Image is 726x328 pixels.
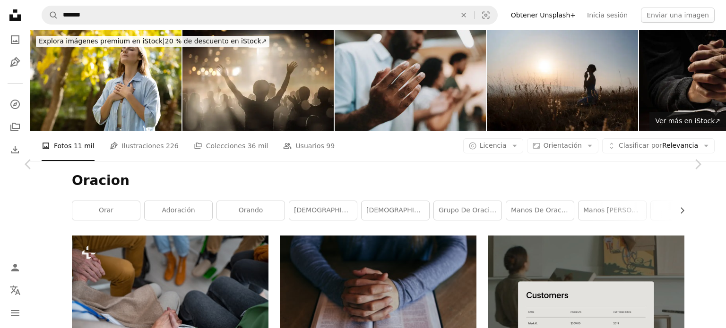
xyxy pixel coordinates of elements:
[289,201,357,220] a: [DEMOGRAPHIC_DATA]
[217,201,285,220] a: Orando
[72,296,268,305] a: Un grupo de personas mayores tomadas de la mano y orando juntos por Ucrania en el centro comunita...
[6,95,25,114] a: Explorar
[6,281,25,300] button: Idioma
[326,141,335,151] span: 99
[527,138,598,153] button: Orientación
[434,201,501,220] a: Grupo de oración
[248,141,268,151] span: 36 mil
[36,36,269,47] div: 20 % de descuento en iStock ↗
[487,30,638,131] img: Power of prayer
[579,201,646,220] a: Manos [PERSON_NAME]
[6,303,25,322] button: Menú
[166,141,179,151] span: 226
[283,131,335,161] a: Usuarios 99
[651,201,718,220] a: fe
[602,138,715,153] button: Clasificar porRelevancia
[505,8,581,23] a: Obtener Unsplash+
[544,142,582,149] span: Orientación
[463,138,523,153] button: Licencia
[506,201,574,220] a: Manos de oración
[72,201,140,220] a: orar
[674,201,684,220] button: desplazar lista a la derecha
[335,30,486,131] img: Grupo de personas orando por apoyo mental
[6,258,25,277] a: Iniciar sesión / Registrarse
[480,142,507,149] span: Licencia
[145,201,212,220] a: Adoración
[72,172,684,189] h1: Oracion
[669,119,726,210] a: Siguiente
[6,53,25,72] a: Ilustraciones
[475,6,497,24] button: Búsqueda visual
[6,30,25,49] a: Fotos
[30,30,181,131] img: Mujer con los ojos cerrados poniendo las manos en su pecho
[453,6,474,24] button: Borrar
[30,30,275,53] a: Explora imágenes premium en iStock|20 % de descuento en iStock↗
[641,8,715,23] button: Enviar una imagen
[6,118,25,136] a: Colecciones
[362,201,429,220] a: [DEMOGRAPHIC_DATA]
[581,8,633,23] a: Inicia sesión
[182,30,334,131] img: Cristianos levantando sus manos en alabanza y adoración en un concierto nocturno de música
[649,112,726,131] a: Ver más en iStock↗
[194,131,268,161] a: Colecciones 36 mil
[655,117,720,125] span: Ver más en iStock ↗
[39,37,165,45] span: Explora imágenes premium en iStock |
[42,6,58,24] button: Buscar en Unsplash
[619,142,662,149] span: Clasificar por
[42,6,498,25] form: Encuentra imágenes en todo el sitio
[619,141,698,151] span: Relevancia
[280,296,476,305] a: Hombre sosteniendo sus manos en un libro abierto
[110,131,179,161] a: Ilustraciones 226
